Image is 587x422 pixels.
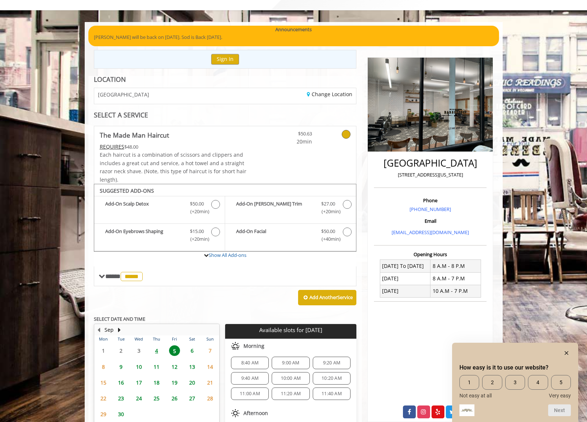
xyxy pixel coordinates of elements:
div: 9:00 AM [272,357,309,369]
td: Select day10 [130,359,147,374]
span: 26 [169,393,180,404]
label: Add-On Facial [229,228,352,245]
span: Not easy at all [459,393,492,399]
div: 9:40 AM [231,372,269,385]
span: Very easy [549,393,571,399]
span: (+20min ) [186,208,208,215]
span: 10:20 AM [322,375,342,381]
div: SELECT A SERVICE [94,112,357,119]
span: 20min [269,138,312,146]
th: Sun [201,335,219,343]
button: Sign In [211,54,239,65]
label: Add-On Beard Trim [229,200,352,217]
button: Add AnotherService [298,290,356,305]
th: Fri [165,335,183,343]
img: afternoon slots [231,409,240,418]
b: LOCATION [94,75,126,84]
span: 10:00 AM [281,375,301,381]
span: $15.00 [190,228,204,235]
td: Select day13 [183,359,201,374]
td: Select day24 [130,390,147,406]
span: 30 [115,409,126,419]
label: Add-On Scalp Detox [98,200,221,217]
span: 27 [187,393,198,404]
span: 15 [98,377,109,388]
td: Select day9 [112,359,130,374]
a: Show All Add-ons [209,252,246,258]
b: Add-On [PERSON_NAME] Trim [236,200,314,215]
span: (+40min ) [317,235,339,243]
span: 11:20 AM [281,391,301,397]
span: Each haircut is a combination of scissors and clippers and includes a great cut and service, a ho... [100,151,246,183]
th: Mon [95,335,112,343]
div: 8:40 AM [231,357,269,369]
span: (+20min ) [186,235,208,243]
span: 5 [169,345,180,356]
span: Morning [243,343,264,349]
span: 23 [115,393,126,404]
td: Select day11 [148,359,165,374]
span: (+20min ) [317,208,339,215]
th: Wed [130,335,147,343]
button: Next question [548,404,571,416]
td: Select day30 [112,406,130,422]
a: Change Location [307,91,352,98]
td: Select day25 [148,390,165,406]
td: Select day4 [148,343,165,359]
span: [GEOGRAPHIC_DATA] [98,92,149,97]
a: $50.63 [269,126,312,146]
span: 19 [169,377,180,388]
span: 28 [205,393,216,404]
span: 7 [205,345,216,356]
span: 22 [98,393,109,404]
span: 14 [205,361,216,372]
span: 10 [133,361,144,372]
b: SUGGESTED ADD-ONS [100,187,154,194]
span: 4 [528,375,548,390]
button: Next Month [117,326,122,334]
td: Select day15 [95,375,112,390]
span: 18 [151,377,162,388]
span: 24 [133,393,144,404]
span: 8:40 AM [241,360,258,366]
td: Select day29 [95,406,112,422]
td: Select day8 [95,359,112,374]
div: 10:00 AM [272,372,309,385]
p: [PERSON_NAME] will be back on [DATE]. Sod is Back [DATE]. [94,33,494,41]
div: How easy is it to use our website? Select an option from 1 to 5, with 1 being Not easy at all and... [459,349,571,416]
td: Select day14 [201,359,219,374]
td: Select day17 [130,375,147,390]
td: Select day23 [112,390,130,406]
span: 8 [98,361,109,372]
td: Select day16 [112,375,130,390]
td: Select day21 [201,375,219,390]
label: Add-On Eyebrows Shaping [98,228,221,245]
div: $48.00 [100,143,247,151]
span: 13 [187,361,198,372]
th: Sat [183,335,201,343]
span: 25 [151,393,162,404]
td: Select day27 [183,390,201,406]
span: 5 [551,375,571,390]
b: The Made Man Haircut [100,130,169,140]
button: Sep [104,326,114,334]
td: 8 A.M - 7 P.M [430,272,481,285]
span: 4 [151,345,162,356]
td: 10 A.M - 7 P.M [430,285,481,297]
th: Thu [148,335,165,343]
td: Select day26 [165,390,183,406]
span: 11:40 AM [322,391,342,397]
td: Select day7 [201,343,219,359]
td: Select day22 [95,390,112,406]
span: 9 [115,361,126,372]
button: Previous Month [96,326,102,334]
div: The Made Man Haircut Add-onS [94,184,357,252]
b: Add-On Facial [236,228,314,243]
span: 6 [187,345,198,356]
span: $27.00 [321,200,335,208]
h3: Opening Hours [374,252,487,257]
span: $50.00 [321,228,335,235]
span: 20 [187,377,198,388]
div: 11:40 AM [313,388,351,400]
b: Add-On Eyebrows Shaping [105,228,183,243]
